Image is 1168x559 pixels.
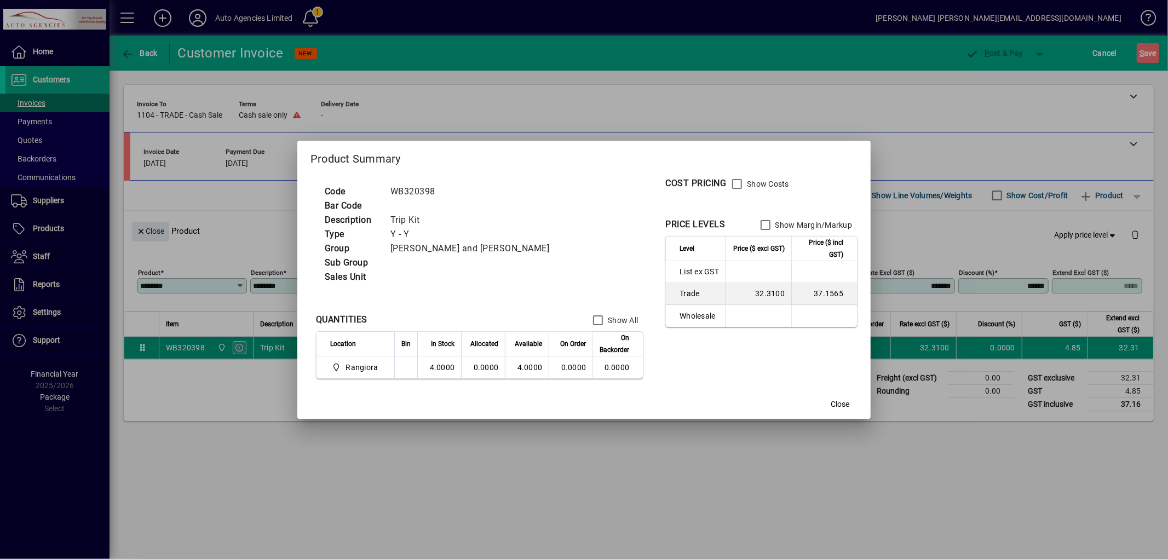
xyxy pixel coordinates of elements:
[319,213,385,227] td: Description
[665,177,726,190] div: COST PRICING
[330,361,383,374] span: Rangiora
[561,363,586,372] span: 0.0000
[319,185,385,199] td: Code
[316,313,367,326] div: QUANTITIES
[470,338,498,350] span: Allocated
[319,241,385,256] td: Group
[733,243,785,255] span: Price ($ excl GST)
[822,395,858,414] button: Close
[385,241,563,256] td: [PERSON_NAME] and [PERSON_NAME]
[773,220,853,230] label: Show Margin/Markup
[665,218,725,231] div: PRICE LEVELS
[798,237,843,261] span: Price ($ incl GST)
[385,227,563,241] td: Y - Y
[592,356,643,378] td: 0.0000
[461,356,505,378] td: 0.0000
[560,338,586,350] span: On Order
[385,185,563,199] td: WB320398
[680,310,719,321] span: Wholesale
[401,338,411,350] span: Bin
[606,315,638,326] label: Show All
[417,356,461,378] td: 4.0000
[680,288,719,299] span: Trade
[319,256,385,270] td: Sub Group
[505,356,549,378] td: 4.0000
[745,178,789,189] label: Show Costs
[319,227,385,241] td: Type
[515,338,542,350] span: Available
[431,338,454,350] span: In Stock
[726,283,791,305] td: 32.3100
[680,243,694,255] span: Level
[385,213,563,227] td: Trip Kit
[600,332,629,356] span: On Backorder
[319,199,385,213] td: Bar Code
[297,141,871,172] h2: Product Summary
[680,266,719,277] span: List ex GST
[330,338,356,350] span: Location
[346,362,378,373] span: Rangiora
[791,283,857,305] td: 37.1565
[319,270,385,284] td: Sales Unit
[831,399,849,410] span: Close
